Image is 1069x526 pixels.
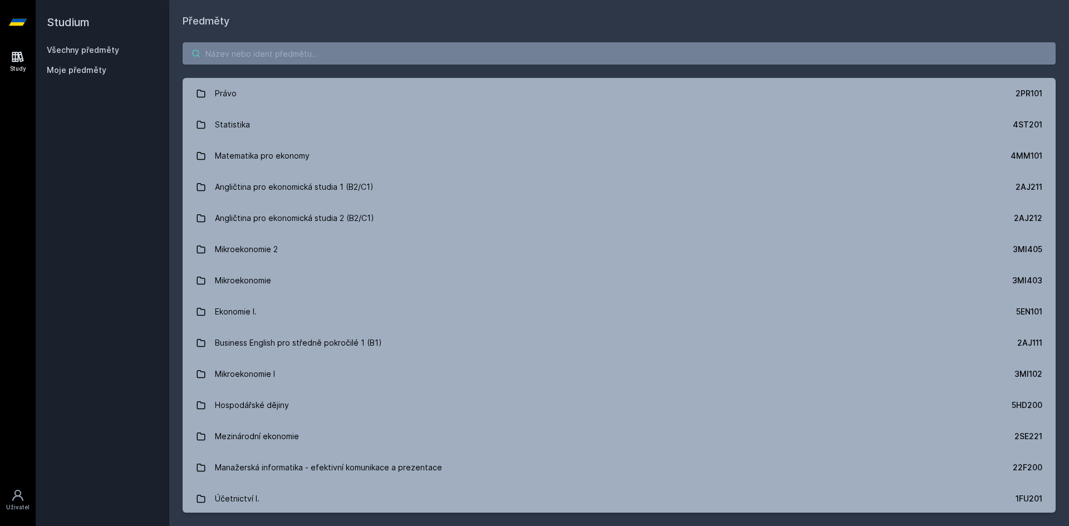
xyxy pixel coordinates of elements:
[215,394,289,416] div: Hospodářské dějiny
[183,390,1056,421] a: Hospodářské dějiny 5HD200
[1012,400,1042,411] div: 5HD200
[215,207,374,229] div: Angličtina pro ekonomická studia 2 (B2/C1)
[1012,275,1042,286] div: 3MI403
[47,45,119,55] a: Všechny předměty
[215,425,299,448] div: Mezinárodní ekonomie
[215,176,374,198] div: Angličtina pro ekonomická studia 1 (B2/C1)
[183,13,1056,29] h1: Předměty
[215,488,259,510] div: Účetnictví I.
[1016,181,1042,193] div: 2AJ211
[1016,88,1042,99] div: 2PR101
[1017,337,1042,348] div: 2AJ111
[183,296,1056,327] a: Ekonomie I. 5EN101
[2,483,33,517] a: Uživatel
[183,327,1056,358] a: Business English pro středně pokročilé 1 (B1) 2AJ111
[183,42,1056,65] input: Název nebo ident předmětu…
[215,82,237,105] div: Právo
[183,203,1056,234] a: Angličtina pro ekonomická studia 2 (B2/C1) 2AJ212
[1014,213,1042,224] div: 2AJ212
[183,78,1056,109] a: Právo 2PR101
[215,301,257,323] div: Ekonomie I.
[215,145,310,167] div: Matematika pro ekonomy
[1016,306,1042,317] div: 5EN101
[1016,493,1042,504] div: 1FU201
[183,483,1056,514] a: Účetnictví I. 1FU201
[183,265,1056,296] a: Mikroekonomie 3MI403
[215,238,278,260] div: Mikroekonomie 2
[215,269,271,292] div: Mikroekonomie
[2,45,33,78] a: Study
[1013,244,1042,255] div: 3MI405
[1013,462,1042,473] div: 22F200
[1011,150,1042,161] div: 4MM101
[215,456,442,479] div: Manažerská informatika - efektivní komunikace a prezentace
[10,65,26,73] div: Study
[183,421,1056,452] a: Mezinárodní ekonomie 2SE221
[1014,431,1042,442] div: 2SE221
[183,358,1056,390] a: Mikroekonomie I 3MI102
[183,234,1056,265] a: Mikroekonomie 2 3MI405
[47,65,106,76] span: Moje předměty
[1014,368,1042,380] div: 3MI102
[183,109,1056,140] a: Statistika 4ST201
[215,363,275,385] div: Mikroekonomie I
[183,171,1056,203] a: Angličtina pro ekonomická studia 1 (B2/C1) 2AJ211
[1013,119,1042,130] div: 4ST201
[183,140,1056,171] a: Matematika pro ekonomy 4MM101
[6,503,30,512] div: Uživatel
[215,332,382,354] div: Business English pro středně pokročilé 1 (B1)
[183,452,1056,483] a: Manažerská informatika - efektivní komunikace a prezentace 22F200
[215,114,250,136] div: Statistika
